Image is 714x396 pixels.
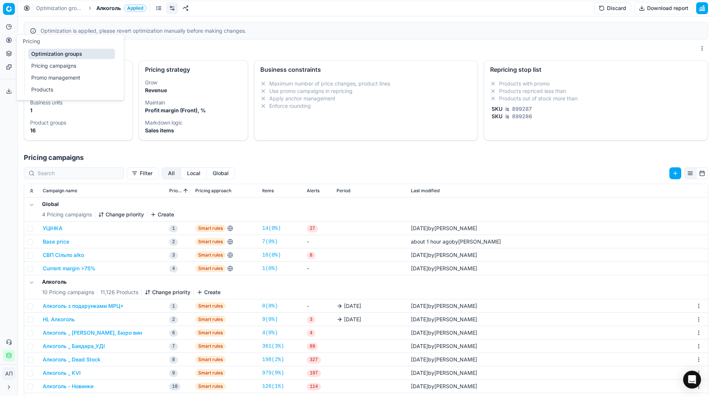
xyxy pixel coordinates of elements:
span: Smart rules [195,369,226,377]
span: Priority [169,188,182,194]
h1: Pricing campaigns [18,152,714,163]
span: Campaign name [43,188,77,194]
strong: 16 [30,127,36,133]
li: Products out of stock more than [490,95,702,102]
span: 3 [307,316,315,323]
span: 27 [307,225,318,232]
span: Items [262,188,274,194]
span: [DATE] [411,383,428,389]
button: Алкоголь _ [PERSON_NAME], Бюро вин [43,329,142,337]
span: 2 [169,238,178,246]
span: 327 [307,356,321,364]
button: Алкоголь _ Dead Stock [43,356,100,363]
a: Optimization groups [36,4,84,12]
span: is [504,106,511,112]
span: [DATE] [411,343,428,349]
button: СВП Сільпо alko [43,251,84,259]
li: Apply anchor management [260,95,472,102]
span: Applied [124,4,147,12]
button: Expand all [27,186,36,195]
li: Enforce rounding [260,102,472,110]
strong: 1 [30,107,32,113]
span: 197 [307,370,321,377]
a: Products [28,84,115,95]
div: by [PERSON_NAME] [411,356,477,363]
span: Period [337,188,350,194]
button: Алкоголь - Новинки [43,383,93,390]
span: 2 [169,316,178,323]
a: 7(0%) [262,238,278,245]
li: Maximum number of price changes, product lines [260,80,472,87]
button: Алкоголь _ Баядера_УДІ [43,342,105,350]
div: Pricing strategy [145,67,241,73]
a: 4(0%) [262,329,278,337]
span: 1 [169,225,178,232]
button: Current margin >75% [43,265,96,272]
a: 14(0%) [262,225,281,232]
span: Smart rules [195,329,226,337]
span: Smart rules [195,302,226,310]
span: Smart rules [195,238,226,245]
span: 10 Pricing campaigns [42,289,94,296]
li: Products with promo [490,80,702,87]
dt: Maintain [145,100,241,105]
nav: breadcrumb [36,4,147,12]
span: [DATE] [411,265,428,271]
strong: Profit margin (Front), % [145,107,206,113]
a: 9(0%) [262,316,278,323]
span: is [504,113,511,119]
span: 10 [169,383,180,390]
span: Pricing [23,38,40,44]
div: by [PERSON_NAME] [411,369,477,377]
span: 8 [169,356,178,364]
span: 4 [169,265,178,273]
a: 198(2%) [262,356,284,363]
dt: Markdown logic [145,120,241,125]
span: Smart rules [195,316,226,323]
span: [DATE] [411,225,428,231]
button: global [207,167,235,179]
button: Алкоголь з подарунками МРЦ+ [43,302,123,310]
button: Change priority [145,289,190,296]
button: УЦІНКА [43,225,62,232]
td: - [304,299,334,313]
strong: Revenue [145,87,167,93]
input: Search [38,170,119,177]
div: by [PERSON_NAME] [411,251,477,259]
span: 11,126 Products [100,289,138,296]
button: Change priority [98,211,144,218]
a: Pricing campaigns [28,61,115,71]
span: 7 [169,343,178,350]
span: Alerts [307,188,319,194]
a: 0(0%) [262,302,278,310]
td: - [304,235,334,248]
span: [DATE] [411,356,428,363]
span: [DATE] [411,316,428,322]
div: Open Intercom Messenger [683,371,701,389]
span: Smart rules [195,225,226,232]
h5: Алкоголь [42,278,221,286]
span: Last modified [411,188,440,194]
button: Create [197,289,221,296]
span: [DATE] [344,316,361,323]
a: Optimization groups [28,49,115,59]
span: Алкоголь [96,4,121,12]
div: by [PERSON_NAME] [411,225,477,232]
span: 8 [307,252,315,259]
button: local [181,167,207,179]
td: - [304,262,334,275]
span: about 1 hour ago [411,238,452,245]
span: 899287 [511,106,533,112]
button: HL Алкоголь [43,316,75,323]
a: Promo management [28,73,115,83]
div: Business constraints [260,67,472,73]
dt: Grow [145,80,241,85]
div: by [PERSON_NAME] [411,342,477,350]
button: Base price [43,238,69,245]
div: by [PERSON_NAME] [411,238,501,245]
span: [DATE] [411,329,428,336]
button: Create [150,211,174,218]
a: 16(0%) [262,251,281,259]
span: 4 [307,329,315,337]
dt: Product groups [30,120,126,125]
